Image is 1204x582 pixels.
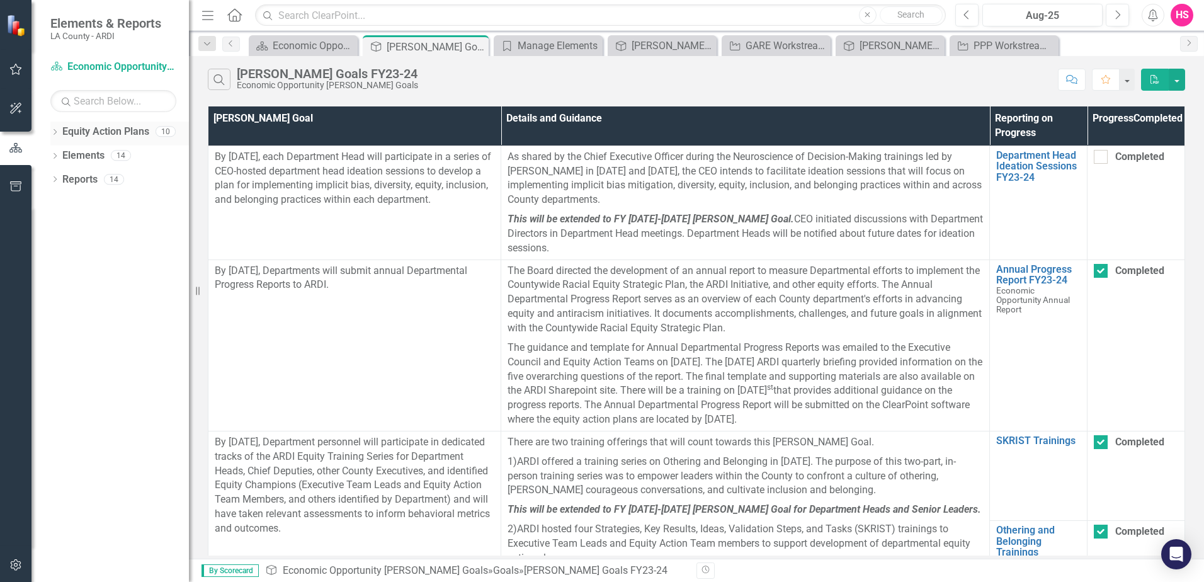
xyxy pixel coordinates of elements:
input: Search Below... [50,90,176,112]
div: [PERSON_NAME] Goals FY23-24 [387,39,486,55]
p: The Board directed the development of an annual report to measure Departmental efforts to impleme... [508,264,983,338]
span: Elements & Reports [50,16,161,31]
a: GARE Workstream FY24-25 [725,38,827,54]
a: Reports [62,173,98,187]
div: [PERSON_NAME] Goals FY23-24 [237,67,418,81]
input: Search ClearPoint... [255,4,946,26]
div: 14 [111,151,131,161]
div: 10 [156,127,176,137]
p: By [DATE], Department personnel will participate in dedicated tracks of the ARDI Equity Training ... [215,435,494,536]
span: Economic Opportunity Annual Report [996,285,1070,314]
div: [PERSON_NAME] Goals FY23-24 [524,564,667,576]
span: Search [897,9,924,20]
em: This will be extended to FY [DATE]-[DATE] [PERSON_NAME] Goal for Department Heads and Senior Lead... [508,503,981,515]
div: Economic Opportunity [PERSON_NAME] Goals [237,81,418,90]
div: » » [265,564,687,578]
a: Economic Opportunity [PERSON_NAME] Goals [50,60,176,74]
a: Department Head Ideation Sessions FY23-24 [996,150,1081,183]
a: [PERSON_NAME] Goal 1 [839,38,941,54]
td: Double-Click to Edit [1088,145,1185,260]
td: Double-Click to Edit Right Click for Context Menu [990,431,1088,520]
div: Manage Elements [518,38,599,54]
span: By Scorecard [202,564,259,577]
a: Annual Progress Report FY23-24 [996,264,1081,286]
img: ClearPoint Strategy [6,14,29,37]
td: Double-Click to Edit [1088,260,1185,431]
a: Manage Elements [497,38,599,54]
a: PPP Workstream FY24-25 [953,38,1055,54]
p: 2) ARDI hosted four Strategies, Key Results, Ideas, Validation Steps, and Tasks (SKRIST) training... [508,520,983,568]
td: Double-Click to Edit Right Click for Context Menu [990,260,1088,431]
a: Othering and Belonging Trainings [996,525,1081,558]
div: Aug-25 [987,8,1098,23]
p: By [DATE], each Department Head will participate in a series of CEO-hosted department head ideati... [215,150,494,207]
button: Search [880,6,943,24]
td: Double-Click to Edit Right Click for Context Menu [990,145,1088,260]
p: As shared by the Chief Executive Officer during the Neuroscience of Decision-Making trainings led... [508,150,983,210]
div: [PERSON_NAME] Goal 1 [860,38,941,54]
button: Aug-25 [982,4,1103,26]
div: Open Intercom Messenger [1161,539,1191,569]
td: Double-Click to Edit [1088,431,1185,520]
a: SKRIST Trainings [996,435,1081,447]
em: This will be extended to FY [DATE]-[DATE] [PERSON_NAME] Goal. [508,213,794,225]
a: Economic Opportunity [PERSON_NAME] Goals [283,564,488,576]
small: LA County - ARDI [50,31,161,41]
div: [PERSON_NAME] Goals FY24-25 [632,38,713,54]
div: 14 [104,174,124,185]
div: GARE Workstream FY24-25 [746,38,827,54]
td: Double-Click to Edit [208,145,501,260]
p: The guidance and template for Annual Departmental Progress Reports was emailed to the Executive C... [508,338,983,427]
a: Economic Opportunity Welcome Page [252,38,355,54]
a: Goals [493,564,519,576]
td: Double-Click to Edit [501,260,990,431]
p: By [DATE], Departments will submit annual Departmental Progress Reports to ARDI. [215,264,494,293]
td: Double-Click to Edit [501,145,990,260]
p: 1) ARDI offered a training series on Othering and Belonging in [DATE]. The purpose of this two-pa... [508,452,983,501]
a: [PERSON_NAME] Goals FY24-25 [611,38,713,54]
button: HS [1171,4,1193,26]
div: Economic Opportunity Welcome Page [273,38,355,54]
td: Double-Click to Edit [208,260,501,431]
div: PPP Workstream FY24-25 [974,38,1055,54]
p: There are two training offerings that will count towards this [PERSON_NAME] Goal. [508,435,983,452]
sup: st [767,383,773,392]
a: Equity Action Plans [62,125,149,139]
p: CEO initiated discussions with Department Directors in Department Head meetings. Department Heads... [508,210,983,256]
a: Elements [62,149,105,163]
